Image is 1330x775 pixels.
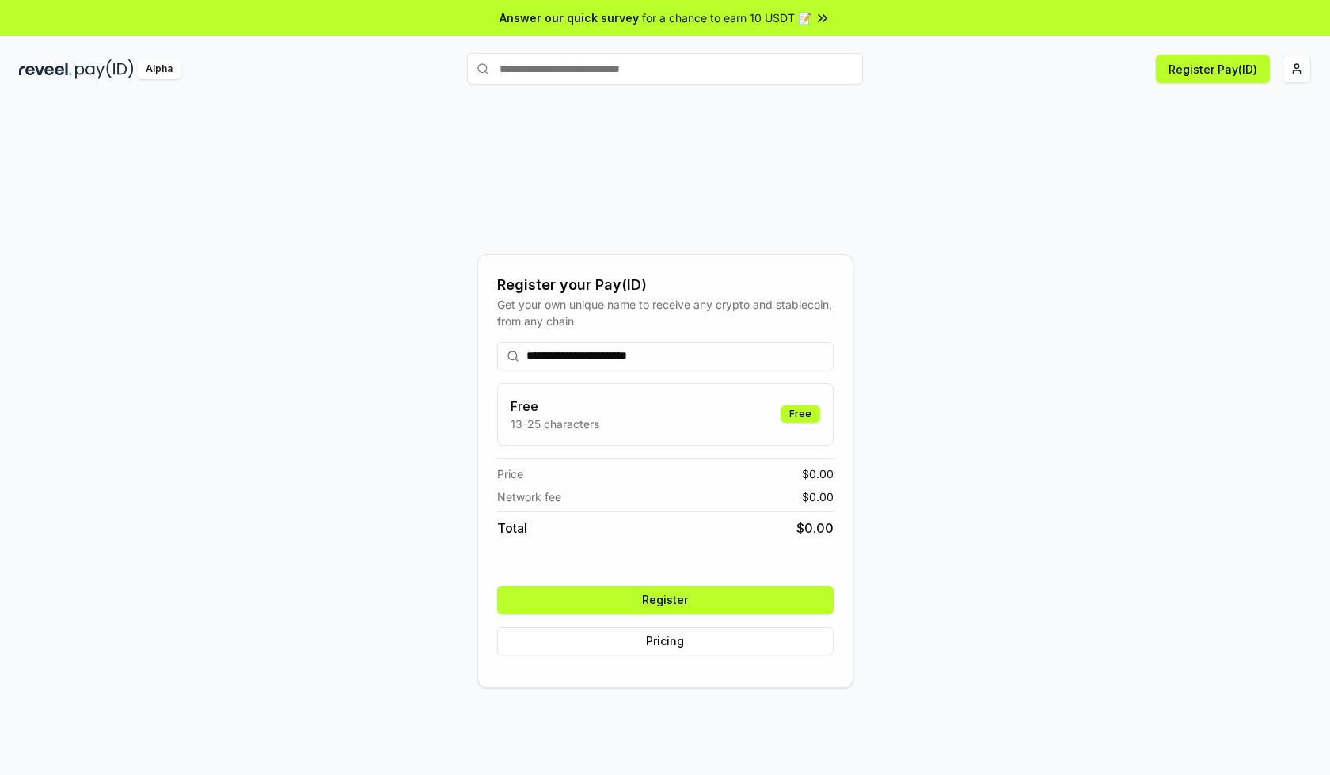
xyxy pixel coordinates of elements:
span: $ 0.00 [796,519,834,538]
button: Pricing [497,627,834,655]
button: Register Pay(ID) [1156,55,1270,83]
span: Price [497,465,523,482]
div: Register your Pay(ID) [497,274,834,296]
span: Answer our quick survey [500,9,639,26]
span: Network fee [497,488,561,505]
span: Total [497,519,527,538]
h3: Free [511,397,599,416]
span: for a chance to earn 10 USDT 📝 [642,9,811,26]
span: $ 0.00 [802,465,834,482]
p: 13-25 characters [511,416,599,432]
div: Get your own unique name to receive any crypto and stablecoin, from any chain [497,296,834,329]
img: reveel_dark [19,59,72,79]
button: Register [497,586,834,614]
div: Free [781,405,820,423]
img: pay_id [75,59,134,79]
div: Alpha [137,59,181,79]
span: $ 0.00 [802,488,834,505]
